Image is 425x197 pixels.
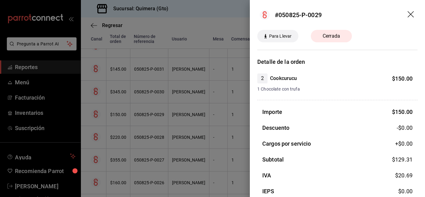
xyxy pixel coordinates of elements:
[408,11,415,19] button: drag
[257,75,268,82] span: 2
[262,187,274,195] h3: IEPS
[395,172,413,179] span: $ 20.69
[262,171,271,180] h3: IVA
[262,155,284,164] h3: Subtotal
[275,10,322,20] div: #050825-P-0029
[398,188,413,195] span: $ 0.00
[262,139,311,148] h3: Cargos por servicio
[395,139,413,148] span: +$ 0.00
[392,75,413,82] span: $ 150.00
[262,124,289,132] h3: Descuento
[257,86,413,92] span: 1 Chocolate con trufa
[319,32,344,40] span: Cerrada
[392,156,413,163] span: $ 129.31
[267,33,294,40] span: Para Llevar
[262,108,282,116] h3: Importe
[392,109,413,115] span: $ 150.00
[397,124,413,132] span: -$0.00
[257,58,418,66] h3: Detalle de la orden
[270,75,297,82] h4: Cookcurucu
